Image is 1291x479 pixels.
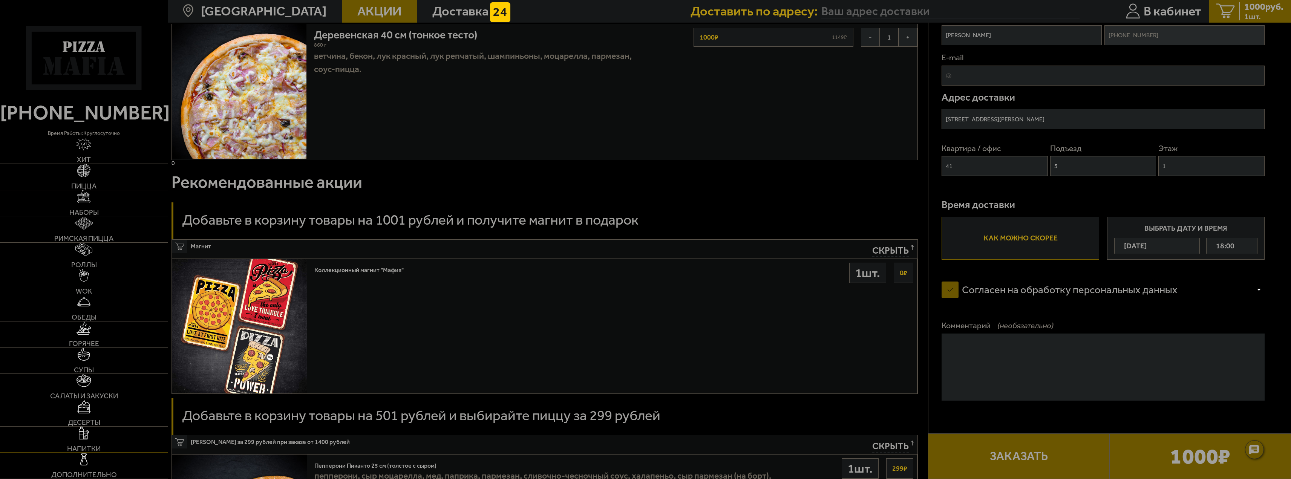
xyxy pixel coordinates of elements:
span: Дополнительно [51,471,117,478]
div: Коллекционный магнит "Мафия" [314,263,404,274]
p: Время доставки [942,200,1264,210]
strong: 0 ₽ [898,266,909,280]
button: Заказать [928,433,1110,479]
h3: Добавьте в корзину товары на 1001 рублей и получите магнит в подарок [182,213,639,227]
p: Адрес доставки [942,92,1264,103]
label: Квартира / офис [942,143,1048,154]
span: Скрыть [872,441,909,453]
span: Хит [77,156,91,163]
button: Скрыть [872,245,914,257]
span: Обеды [72,314,96,321]
label: Этаж [1158,143,1265,154]
input: +7 ( [1104,25,1265,46]
span: 1000 руб. [1244,2,1283,12]
strong: 299 ₽ [890,461,909,476]
span: Римская пицца [54,235,113,242]
span: Скрыть [872,245,909,257]
label: Комментарий [942,320,1264,331]
span: улица Зины Портновой, 18 [821,4,1080,18]
a: Коллекционный магнит "Мафия"0₽1шт. [172,259,917,393]
span: Акции [357,5,401,18]
span: [DATE] [1124,238,1147,254]
span: 1 [880,28,899,47]
span: Роллы [71,261,97,268]
span: Десерты [68,419,100,426]
label: E-mail [942,52,1264,63]
div: Пепперони Пиканто 25 см (толстое с сыром) [314,458,771,469]
span: Пицца [71,182,96,190]
p: ветчина, бекон, лук красный, лук репчатый, шампиньоны, моцарелла, пармезан, соус-пицца. [314,49,640,76]
span: Доставка [432,5,489,18]
img: 15daf4d41897b9f0e9f617042186c801.svg [490,2,510,23]
a: Доставка еды- [172,7,260,23]
div: 1 шт. [842,458,879,479]
input: Имя [942,25,1102,46]
span: Наборы [69,209,99,216]
span: В кабинет [1144,5,1201,18]
span: 1 шт. [1244,12,1283,20]
span: Доставить по адресу: [691,5,821,18]
span: [PERSON_NAME] за 299 рублей при заказе от 1400 рублей [191,435,638,445]
span: WOK [76,288,92,295]
span: Горячее [69,340,99,347]
button: + [899,28,917,47]
label: Согласен на обработку персональных данных [942,276,1191,303]
input: @ [942,66,1264,86]
div: 1 шт. [849,263,886,283]
span: 860 г [314,42,326,48]
button: Скрыть [872,441,914,453]
input: Ваш адрес доставки [821,4,1080,18]
span: Супы [74,366,94,373]
span: 18:00 [1216,238,1234,254]
span: [GEOGRAPHIC_DATA] [201,5,326,18]
h3: Рекомендованные акции [172,174,362,191]
a: Деревенская 40 см (тонкое тесто) [314,24,491,41]
label: Как можно скорее [942,217,1099,260]
span: Магнит [191,240,638,249]
span: Напитки [67,445,101,452]
s: 1149 ₽ [830,35,849,40]
label: Подъезд [1050,143,1156,154]
label: Выбрать дату и время [1107,217,1264,260]
span: Салаты и закуски [50,392,118,399]
span: (необязательно) [997,320,1054,331]
b: 1000 ₽ [1170,445,1230,467]
button: − [861,28,880,47]
strong: 1000 ₽ [698,30,720,44]
h3: Добавьте в корзину товары на 501 рублей и выбирайте пиццу за 299 рублей [182,409,660,422]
